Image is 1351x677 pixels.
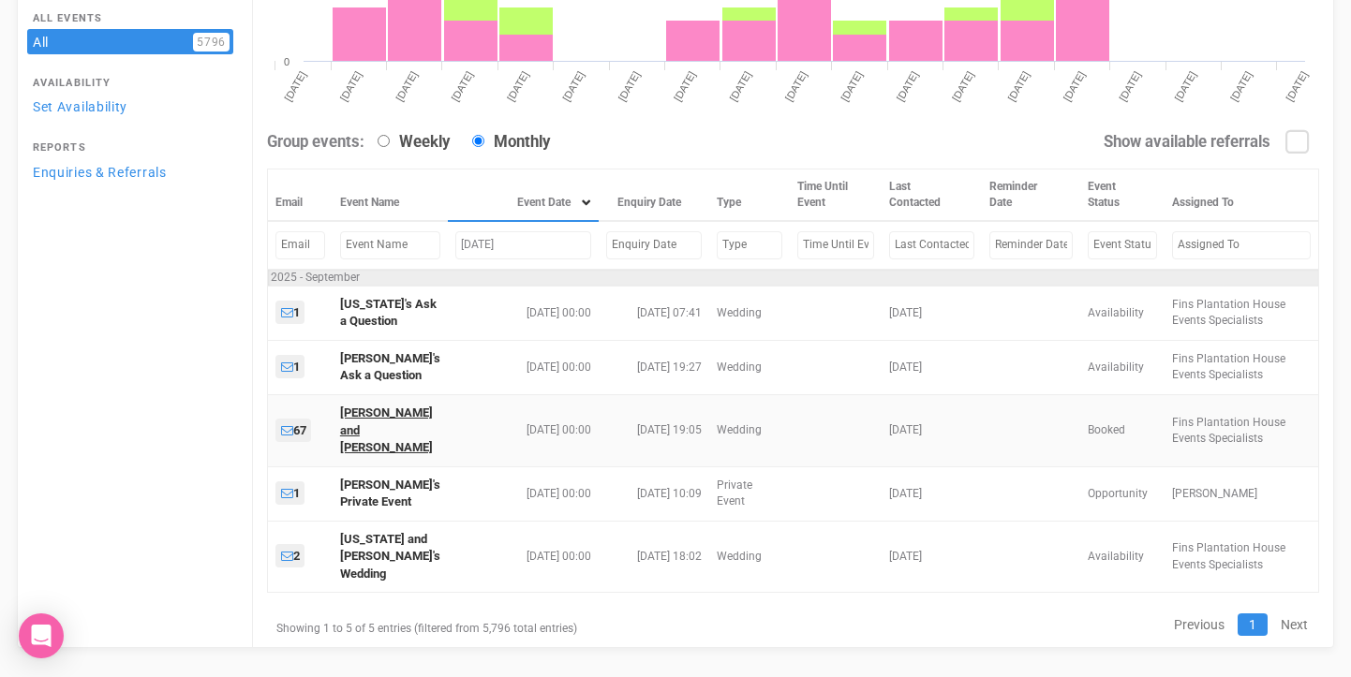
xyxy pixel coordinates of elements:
a: 1 [275,481,304,505]
a: [US_STATE] and [PERSON_NAME]'s Wedding [340,532,440,581]
input: Filter by Event Name [340,231,440,258]
td: Fins Plantation House Events Specialists [1165,521,1319,593]
td: [DATE] [882,286,982,340]
tspan: [DATE] [1284,69,1310,103]
td: Fins Plantation House Events Specialists [1165,340,1319,394]
input: Filter by Assigned To [1172,231,1311,258]
td: [DATE] 00:00 [448,286,599,340]
input: Filter by Event Date [455,231,591,258]
td: Wedding [709,286,789,340]
td: [DATE] [882,466,982,521]
td: [DATE] 00:00 [448,466,599,521]
tspan: [DATE] [560,69,586,103]
tspan: [DATE] [894,69,920,103]
td: Wedding [709,521,789,593]
a: Enquiries & Referrals [27,159,233,184]
th: Reminder Date [982,169,1080,222]
th: Assigned To [1165,169,1319,222]
a: [PERSON_NAME]'s Ask a Question [340,351,440,383]
tspan: [DATE] [449,69,475,103]
th: Enquiry Date [599,169,709,222]
input: Filter by Email [275,231,325,258]
strong: Show available referrals [1104,132,1270,151]
tspan: [DATE] [672,69,698,103]
a: 1 [275,301,304,324]
td: [DATE] [882,340,982,394]
td: Availability [1080,521,1165,593]
tspan: [DATE] [505,69,531,103]
th: Event Date [448,169,599,222]
tspan: [DATE] [1172,69,1198,103]
input: Weekly [378,135,390,147]
tspan: 0 [284,56,289,67]
td: [DATE] 00:00 [448,394,599,466]
a: Set Availability [27,94,233,119]
td: [DATE] 00:00 [448,521,599,593]
td: Opportunity [1080,466,1165,521]
strong: Group events: [267,132,364,151]
a: 1 [275,355,304,378]
td: [DATE] 18:02 [599,521,709,593]
td: Wedding [709,340,789,394]
td: Availability [1080,286,1165,340]
input: Filter by Enquiry Date [606,231,702,258]
a: All5796 [27,29,233,54]
a: [PERSON_NAME]'s Private Event [340,478,440,509]
tspan: [DATE] [839,69,865,103]
tspan: [DATE] [616,69,643,103]
tspan: [DATE] [1117,69,1143,103]
a: [PERSON_NAME] and [PERSON_NAME] [340,405,433,454]
td: [DATE] 19:05 [599,394,709,466]
th: Time Until Event [790,169,882,222]
tspan: [DATE] [1061,69,1088,103]
td: [DATE] [882,521,982,593]
span: 5796 [193,33,230,52]
label: Monthly [463,131,550,154]
td: [DATE] 07:41 [599,286,709,340]
th: Event Name [333,169,448,222]
td: Fins Plantation House Events Specialists [1165,394,1319,466]
h4: Availability [33,78,228,89]
td: Availability [1080,340,1165,394]
td: Booked [1080,394,1165,466]
tspan: [DATE] [338,69,364,103]
input: Monthly [472,135,484,147]
tspan: [DATE] [1005,69,1032,103]
input: Filter by Event Status [1088,231,1157,258]
td: [DATE] 00:00 [448,340,599,394]
h4: Reports [33,142,228,154]
td: [DATE] 19:27 [599,340,709,394]
input: Filter by Type [717,231,781,258]
a: 2 [275,544,304,567]
td: [DATE] [882,394,982,466]
input: Filter by Reminder Date [989,231,1073,258]
td: [DATE] 10:09 [599,466,709,521]
a: 67 [275,419,311,442]
tspan: [DATE] [950,69,976,103]
div: Showing 1 to 5 of 5 entries (filtered from 5,796 total entries) [267,611,599,646]
input: Filter by Last Contacted [889,231,974,258]
input: Filter by Time Until Event [797,231,874,258]
a: Previous [1163,613,1236,636]
tspan: [DATE] [282,69,308,103]
td: Private Event [709,466,789,521]
a: Next [1269,613,1319,636]
td: [PERSON_NAME] [1165,466,1319,521]
tspan: [DATE] [783,69,809,103]
th: Email [268,169,333,222]
a: [US_STATE]'s Ask a Question [340,297,437,329]
td: Fins Plantation House Events Specialists [1165,286,1319,340]
tspan: [DATE] [1228,69,1254,103]
a: 1 [1238,613,1268,636]
div: Open Intercom Messenger [19,613,64,658]
th: Last Contacted [882,169,982,222]
tspan: [DATE] [727,69,753,103]
th: Type [709,169,789,222]
td: Wedding [709,394,789,466]
th: Event Status [1080,169,1165,222]
label: Weekly [368,131,450,154]
h4: All Events [33,13,228,24]
tspan: [DATE] [393,69,420,103]
td: 2025 - September [268,269,1319,286]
